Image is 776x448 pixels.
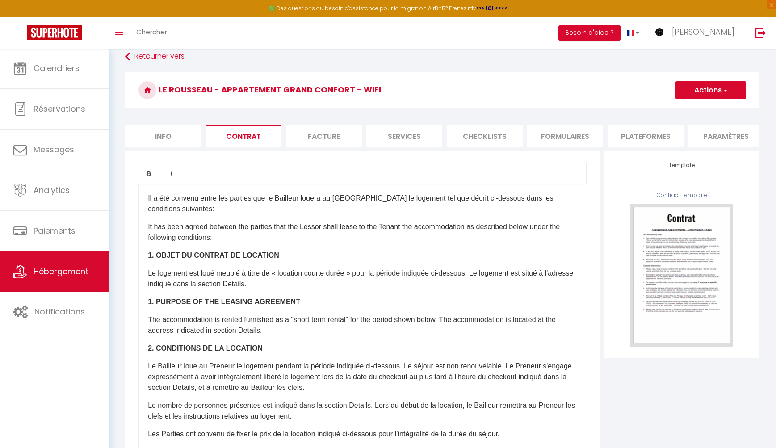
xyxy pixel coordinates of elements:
p: Le nombre de personnes présentes est indiqué dans la section Details. Lors du début de la locatio... [148,400,577,422]
li: Checklists [447,125,523,147]
strong: 1. OBJET DU CONTRAT DE LOCATION [148,251,279,259]
h3: Le Rousseau - Appartement grand confort - Wifi [125,72,759,108]
h4: Template [617,162,746,168]
a: >>> ICI <<<< [476,4,508,12]
img: logout [755,27,766,38]
span: Notifications [34,306,85,317]
a: Bold [138,162,160,184]
span: Réservations [34,103,85,114]
span: Messages [34,144,74,155]
li: Info [125,125,201,147]
span: Paiements [34,225,76,236]
p: The accommodation is rented furnished as a "short term rental" for the period shown below. The ac... [148,314,577,336]
img: template-contract.png [630,204,733,347]
p: ​Il a été convenu entre les parties que le Bailleur louera au [GEOGRAPHIC_DATA] le logement tel q... [148,193,577,214]
img: ... [653,25,666,39]
img: Super Booking [27,25,82,40]
li: Services [366,125,442,147]
p: It has been agreed between the parties that the Lessor shall lease to the Tenant the accommodatio... [148,222,577,243]
li: Contrat [206,125,281,147]
div: Contract Template [617,191,746,200]
a: Chercher [130,17,174,49]
button: Actions [675,81,746,99]
a: Italic [160,162,182,184]
span: [PERSON_NAME] [672,26,734,38]
li: Paramètres [688,125,764,147]
span: Hébergement [34,266,88,277]
a: Retourner vers [125,49,759,65]
p: Les Parties ont convenu de fixer le prix de la location indiqué ci-dessous pour l’intégralité de ... [148,429,577,440]
button: Besoin d'aide ? [558,25,621,41]
span: Chercher [136,27,167,37]
span: Calendriers [34,63,80,74]
p: Le Bailleur loue au Preneur le logement pendant la période indiquée ci-dessous. Le séjour est non... [148,361,577,393]
span: Analytics [34,184,70,196]
li: Plateformes [608,125,684,147]
li: Facture [286,125,362,147]
strong: 2. CONDITIONS DE LA LOCATION [148,344,263,352]
li: Formulaires [527,125,603,147]
a: ... [PERSON_NAME] [646,17,746,49]
p: Le logement est loué meublé à titre de « location courte durée » pour la période indiquée ci-dess... [148,268,577,289]
strong: 1. PURPOSE OF THE LEASING AGREEMENT [148,298,300,306]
